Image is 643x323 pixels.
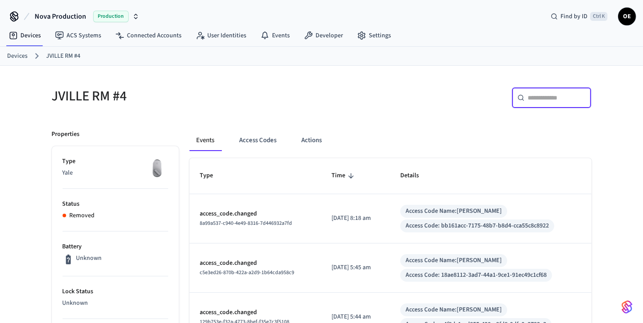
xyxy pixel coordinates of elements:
p: Lock Status [63,287,168,296]
a: Devices [2,28,48,44]
a: User Identities [189,28,253,44]
div: Access Code Name: [PERSON_NAME] [406,256,502,265]
button: Events [189,130,222,151]
a: JVILLE RM #4 [46,52,80,61]
button: Actions [295,130,329,151]
p: Properties [52,130,80,139]
div: Access Code: bb161acc-7175-48b7-b8d4-cca55c8c8922 [406,221,549,231]
span: Type [200,169,225,183]
p: Unknown [63,299,168,308]
span: Details [400,169,430,183]
button: Access Codes [233,130,284,151]
div: Access Code: 18ae8112-3ad7-44a1-9ce1-91ec49c1cf68 [406,271,547,280]
p: Battery [63,242,168,251]
a: Events [253,28,297,44]
a: Connected Accounts [108,28,189,44]
a: Developer [297,28,350,44]
span: c5e3ed26-870b-422a-a2d9-1b64cda958c9 [200,269,295,276]
p: Type [63,157,168,166]
a: Settings [350,28,398,44]
p: Unknown [76,254,102,263]
img: August Wifi Smart Lock 3rd Gen, Silver, Front [146,157,168,179]
div: Access Code Name: [PERSON_NAME] [406,305,502,315]
button: OE [618,8,636,25]
p: [DATE] 5:45 am [331,263,379,272]
span: Nova Production [35,11,86,22]
div: ant example [189,130,592,151]
span: Ctrl K [590,12,607,21]
p: [DATE] 8:18 am [331,214,379,223]
p: access_code.changed [200,308,310,317]
span: Production [93,11,129,22]
a: ACS Systems [48,28,108,44]
a: Devices [7,52,28,61]
p: Status [63,199,168,209]
div: Access Code Name: [PERSON_NAME] [406,207,502,216]
p: Removed [70,211,95,220]
p: Yale [63,168,168,178]
h5: JVILLE RM #4 [52,87,316,105]
p: access_code.changed [200,259,310,268]
p: access_code.changed [200,209,310,219]
img: SeamLogoGradient.69752ec5.svg [622,300,632,314]
span: Find by ID [560,12,588,21]
p: [DATE] 5:44 am [331,312,379,322]
span: 8a99a537-c940-4e49-8316-7d446932a7fd [200,219,292,227]
span: OE [619,8,635,24]
span: Time [331,169,357,183]
div: Find by IDCtrl K [544,8,615,24]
